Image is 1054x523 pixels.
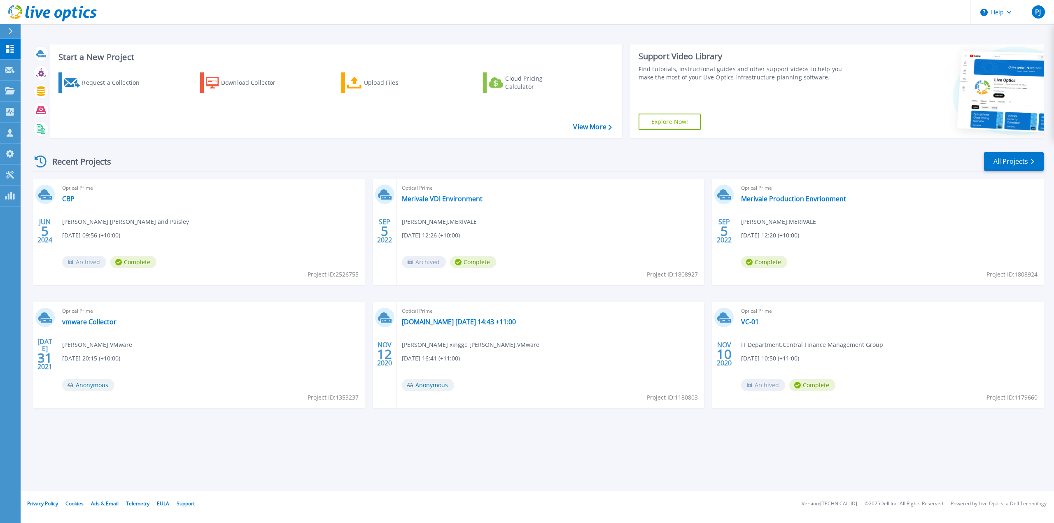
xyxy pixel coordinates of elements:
[647,393,698,402] span: Project ID: 1180803
[62,307,360,316] span: Optical Prime
[505,74,571,91] div: Cloud Pricing Calculator
[58,53,611,62] h3: Start a New Project
[639,65,852,81] div: Find tutorials, instructional guides and other support videos to help you make the most of your L...
[402,307,700,316] span: Optical Prime
[377,339,392,369] div: NOV 2020
[865,501,943,507] li: © 2025 Dell Inc. All Rights Reserved
[82,74,148,91] div: Request a Collection
[58,72,150,93] a: Request a Collection
[450,256,496,268] span: Complete
[986,393,1038,402] span: Project ID: 1179660
[647,270,698,279] span: Project ID: 1808927
[402,354,460,363] span: [DATE] 16:41 (+11:00)
[1035,9,1041,15] span: PJ
[741,217,816,226] span: [PERSON_NAME] , MERIVALE
[110,256,156,268] span: Complete
[986,270,1038,279] span: Project ID: 1808924
[483,72,575,93] a: Cloud Pricing Calculator
[37,354,52,361] span: 31
[37,339,53,369] div: [DATE] 2021
[716,339,732,369] div: NOV 2020
[62,340,132,349] span: [PERSON_NAME] , VMware
[65,500,84,507] a: Cookies
[27,500,58,507] a: Privacy Policy
[341,72,433,93] a: Upload Files
[741,340,883,349] span: IT Department , Central Finance Management Group
[91,500,119,507] a: Ads & Email
[402,340,539,349] span: [PERSON_NAME] xingge [PERSON_NAME] , VMware
[32,151,122,172] div: Recent Projects
[802,501,857,507] li: Version: [TECHNICAL_ID]
[377,216,392,246] div: SEP 2022
[951,501,1047,507] li: Powered by Live Optics, a Dell Technology
[62,184,360,193] span: Optical Prime
[402,256,446,268] span: Archived
[62,231,120,240] span: [DATE] 09:56 (+10:00)
[157,500,169,507] a: EULA
[402,231,460,240] span: [DATE] 12:26 (+10:00)
[741,231,799,240] span: [DATE] 12:20 (+10:00)
[984,152,1044,171] a: All Projects
[308,270,359,279] span: Project ID: 2526755
[741,307,1039,316] span: Optical Prime
[639,114,701,130] a: Explore Now!
[62,195,75,203] a: CBP
[741,354,799,363] span: [DATE] 10:50 (+11:00)
[716,216,732,246] div: SEP 2022
[381,228,388,235] span: 5
[717,351,732,358] span: 10
[741,318,759,326] a: VC-01
[402,379,454,391] span: Anonymous
[126,500,149,507] a: Telemetry
[62,217,189,226] span: [PERSON_NAME] , [PERSON_NAME] and Paisley
[221,74,287,91] div: Download Collector
[639,51,852,62] div: Support Video Library
[37,216,53,246] div: JUN 2024
[402,195,483,203] a: Merivale VDI Environment
[573,123,611,131] a: View More
[402,318,516,326] a: [DOMAIN_NAME] [DATE] 14:43 +11:00
[62,354,120,363] span: [DATE] 20:15 (+10:00)
[308,393,359,402] span: Project ID: 1353237
[741,195,846,203] a: Merivale Production Envrionment
[62,379,114,391] span: Anonymous
[62,318,117,326] a: vmware Collector
[741,256,787,268] span: Complete
[377,351,392,358] span: 12
[402,184,700,193] span: Optical Prime
[177,500,195,507] a: Support
[721,228,728,235] span: 5
[741,184,1039,193] span: Optical Prime
[200,72,292,93] a: Download Collector
[402,217,477,226] span: [PERSON_NAME] , MERIVALE
[789,379,835,391] span: Complete
[364,74,430,91] div: Upload Files
[41,228,49,235] span: 5
[62,256,106,268] span: Archived
[741,379,785,391] span: Archived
